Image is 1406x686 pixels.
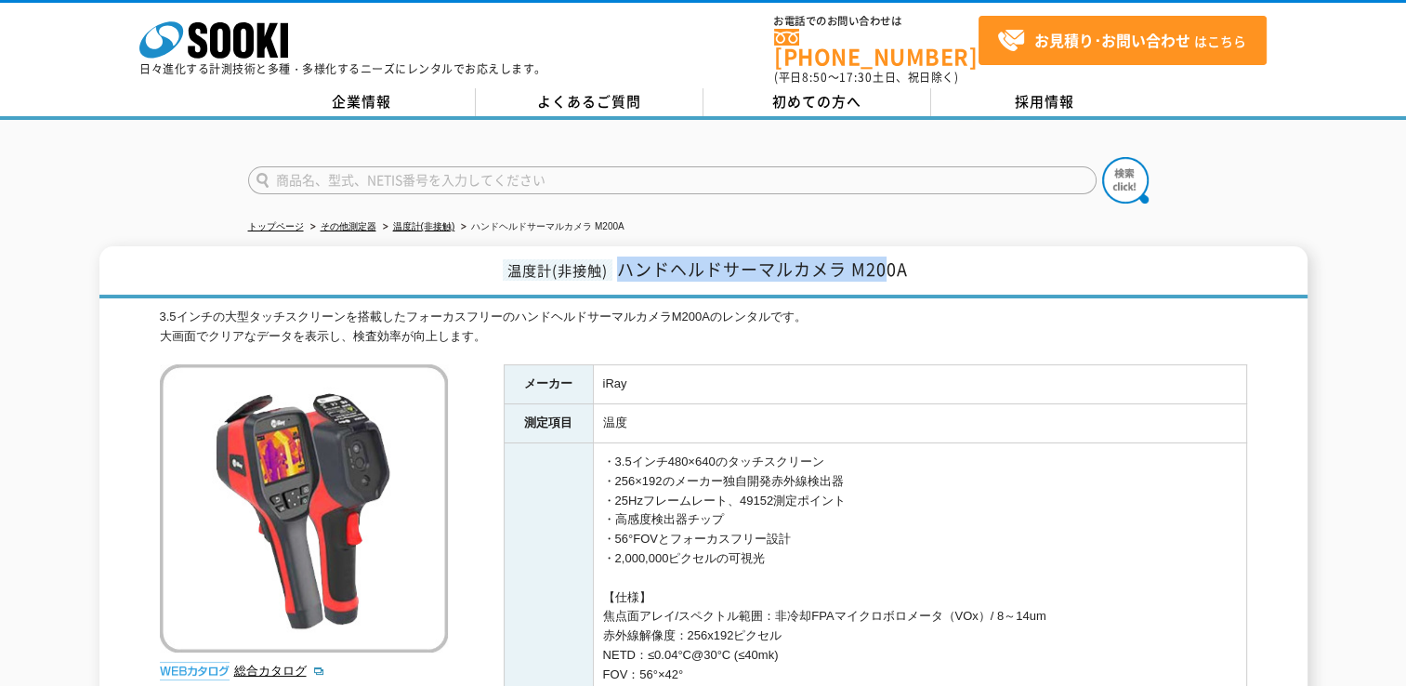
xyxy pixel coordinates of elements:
[997,27,1246,55] span: はこちら
[234,664,325,678] a: 総合カタログ
[160,662,230,680] img: webカタログ
[503,259,612,281] span: 温度計(非接触)
[703,88,931,116] a: 初めての方へ
[504,404,593,443] th: 測定項目
[248,221,304,231] a: トップページ
[593,365,1246,404] td: iRay
[774,69,958,86] span: (平日 ～ 土日、祝日除く)
[593,404,1246,443] td: 温度
[772,91,861,112] span: 初めての方へ
[321,221,376,231] a: その他測定器
[160,364,448,653] img: ハンドヘルドサーマルカメラ M200A
[617,257,908,282] span: ハンドヘルドサーマルカメラ M200A
[248,88,476,116] a: 企業情報
[802,69,828,86] span: 8:50
[248,166,1097,194] input: 商品名、型式、NETIS番号を入力してください
[139,63,546,74] p: 日々進化する計測技術と多種・多様化するニーズにレンタルでお応えします。
[457,218,624,237] li: ハンドヘルドサーマルカメラ M200A
[1034,29,1190,51] strong: お見積り･お問い合わせ
[1102,157,1149,204] img: btn_search.png
[979,16,1267,65] a: お見積り･お問い合わせはこちら
[476,88,703,116] a: よくあるご質問
[393,221,455,231] a: 温度計(非接触)
[160,308,1247,347] div: 3.5インチの大型タッチスクリーンを搭載したフォーカスフリーのハンドヘルドサーマルカメラM200Aのレンタルです。 大画面でクリアなデータを表示し、検査効率が向上します。
[774,16,979,27] span: お電話でのお問い合わせは
[504,365,593,404] th: メーカー
[839,69,873,86] span: 17:30
[774,29,979,67] a: [PHONE_NUMBER]
[931,88,1159,116] a: 採用情報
